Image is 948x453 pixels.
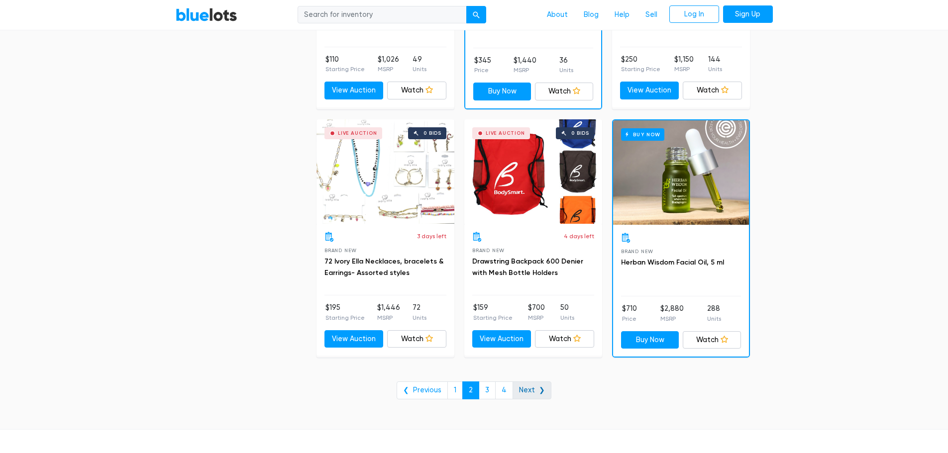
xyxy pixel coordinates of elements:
li: $159 [473,302,513,322]
a: Watch [387,330,446,348]
p: MSRP [528,313,545,322]
a: View Auction [324,82,384,99]
input: Search for inventory [298,6,467,24]
a: Live Auction 0 bids [464,119,602,224]
p: Price [474,66,491,75]
p: MSRP [378,65,399,74]
li: $2,880 [660,303,684,323]
a: Sell [637,5,665,24]
a: View Auction [324,330,384,348]
p: Price [622,314,637,323]
li: $195 [325,302,365,322]
p: MSRP [377,313,400,322]
h6: Buy Now [621,128,664,141]
p: MSRP [660,314,684,323]
p: Units [559,66,573,75]
a: Log In [669,5,719,23]
a: Buy Now [613,120,749,225]
a: Herban Wisdom Facial Oil, 5 ml [621,258,724,267]
div: Live Auction [338,131,377,136]
li: $1,446 [377,302,400,322]
a: 3 [479,381,496,399]
a: Watch [683,331,741,349]
p: Starting Price [325,65,365,74]
li: $700 [528,302,545,322]
a: Watch [683,82,742,99]
li: $110 [325,54,365,74]
li: $345 [474,55,491,75]
li: $250 [621,54,660,74]
a: About [539,5,576,24]
a: Watch [387,82,446,99]
a: Buy Now [621,331,679,349]
a: Live Auction 0 bids [316,119,454,224]
div: 0 bids [423,131,441,136]
p: Starting Price [621,65,660,74]
a: 1 [447,381,463,399]
li: $710 [622,303,637,323]
a: Watch [535,330,594,348]
p: Units [708,65,722,74]
a: Sign Up [723,5,773,23]
a: BlueLots [176,7,237,22]
a: 2 [462,381,479,399]
p: Units [707,314,721,323]
p: 3 days left [417,232,446,241]
a: View Auction [472,330,531,348]
a: Help [607,5,637,24]
p: Starting Price [473,313,513,322]
p: Units [413,313,426,322]
li: 50 [560,302,574,322]
a: View Auction [620,82,679,99]
p: MSRP [514,66,536,75]
div: Live Auction [486,131,525,136]
p: MSRP [674,65,694,74]
li: $1,440 [514,55,536,75]
div: 0 bids [571,131,589,136]
a: 4 [495,381,513,399]
span: Brand New [472,248,505,253]
li: 36 [559,55,573,75]
p: Starting Price [325,313,365,322]
li: 288 [707,303,721,323]
a: 72 Ivory Ella Necklaces, bracelets & Earrings- Assorted styles [324,257,443,277]
a: Watch [535,83,593,100]
li: $1,150 [674,54,694,74]
a: Buy Now [473,83,531,100]
a: Next ❯ [513,381,551,399]
li: $1,026 [378,54,399,74]
p: 4 days left [564,232,594,241]
p: Units [413,65,426,74]
a: Drawstring Backpack 600 Denier with Mesh Bottle Holders [472,257,583,277]
a: Blog [576,5,607,24]
p: Units [560,313,574,322]
li: 49 [413,54,426,74]
span: Brand New [621,249,653,254]
li: 144 [708,54,722,74]
span: Brand New [324,248,357,253]
li: 72 [413,302,426,322]
a: ❮ Previous [397,381,448,399]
